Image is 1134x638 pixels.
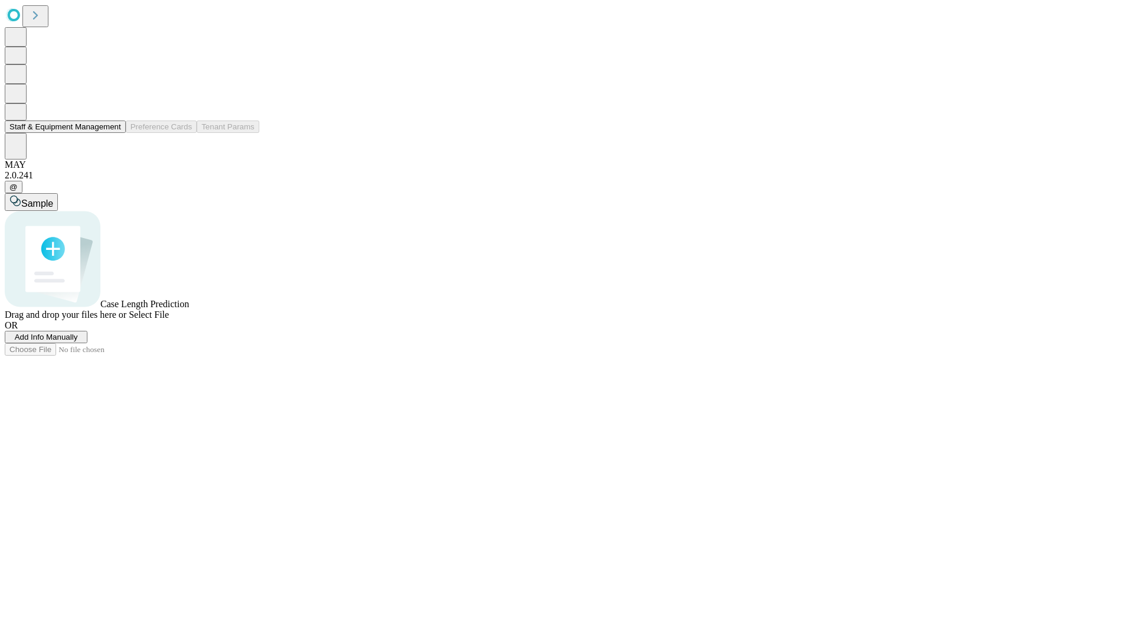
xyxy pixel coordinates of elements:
span: Add Info Manually [15,333,78,341]
div: MAY [5,159,1129,170]
span: OR [5,320,18,330]
button: Preference Cards [126,121,197,133]
span: Drag and drop your files here or [5,310,126,320]
button: Staff & Equipment Management [5,121,126,133]
button: @ [5,181,22,193]
button: Add Info Manually [5,331,87,343]
span: Case Length Prediction [100,299,189,309]
button: Tenant Params [197,121,259,133]
span: Sample [21,198,53,209]
span: Select File [129,310,169,320]
span: @ [9,183,18,191]
div: 2.0.241 [5,170,1129,181]
button: Sample [5,193,58,211]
